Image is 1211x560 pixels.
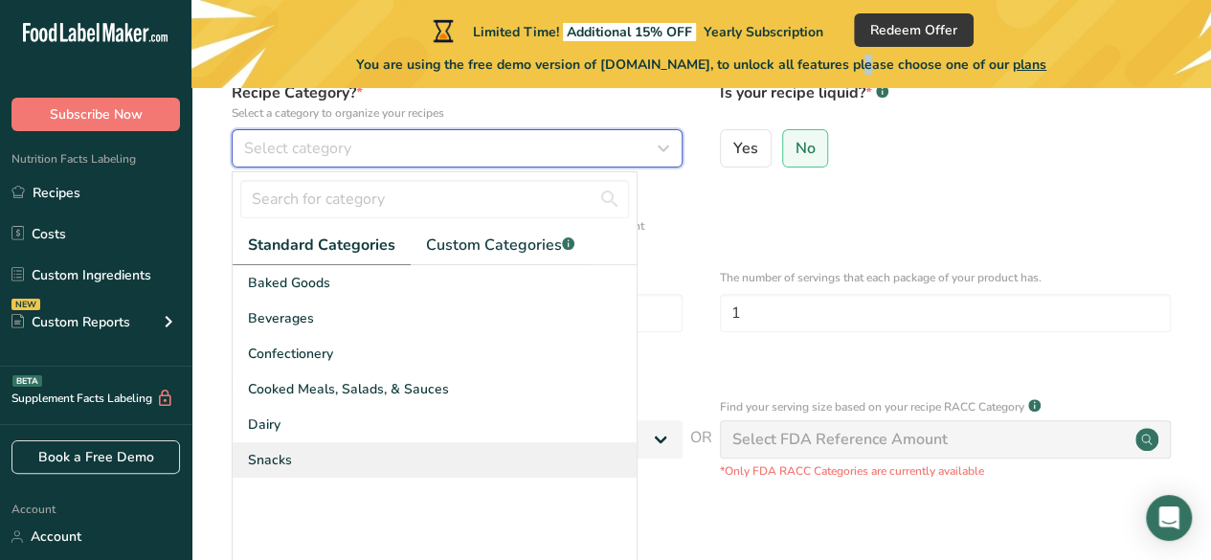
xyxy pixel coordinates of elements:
span: Baked Goods [248,273,330,293]
span: Standard Categories [248,234,395,257]
span: OR [690,426,712,480]
span: Yes [733,139,758,158]
span: Select category [244,137,351,160]
span: Custom Categories [426,234,574,257]
span: Dairy [248,414,280,435]
button: Redeem Offer [854,13,974,47]
div: Limited Time! [429,19,823,42]
span: Cooked Meals, Salads, & Sauces [248,379,449,399]
span: Subscribe Now [50,104,143,124]
span: Yearly Subscription [704,23,823,41]
span: Redeem Offer [870,20,957,40]
label: Recipe Category? [232,81,683,122]
button: Subscribe Now [11,98,180,131]
span: Beverages [248,308,314,328]
p: Select a category to organize your recipes [232,104,683,122]
button: Select category [232,129,683,168]
p: Find your serving size based on your recipe RACC Category [720,398,1024,415]
a: Book a Free Demo [11,440,180,474]
span: plans [1013,56,1046,74]
span: No [796,139,816,158]
div: Open Intercom Messenger [1146,495,1192,541]
span: Additional 15% OFF [563,23,696,41]
div: BETA [12,375,42,387]
label: Is your recipe liquid? [720,81,1171,122]
span: Snacks [248,450,292,470]
span: You are using the free demo version of [DOMAIN_NAME], to unlock all features please choose one of... [356,55,1046,75]
div: NEW [11,299,40,310]
p: *Only FDA RACC Categories are currently available [720,462,1171,480]
div: Select FDA Reference Amount [732,428,948,451]
div: Custom Reports [11,312,130,332]
span: Confectionery [248,344,333,364]
input: Search for category [240,180,629,218]
p: The number of servings that each package of your product has. [720,269,1171,286]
